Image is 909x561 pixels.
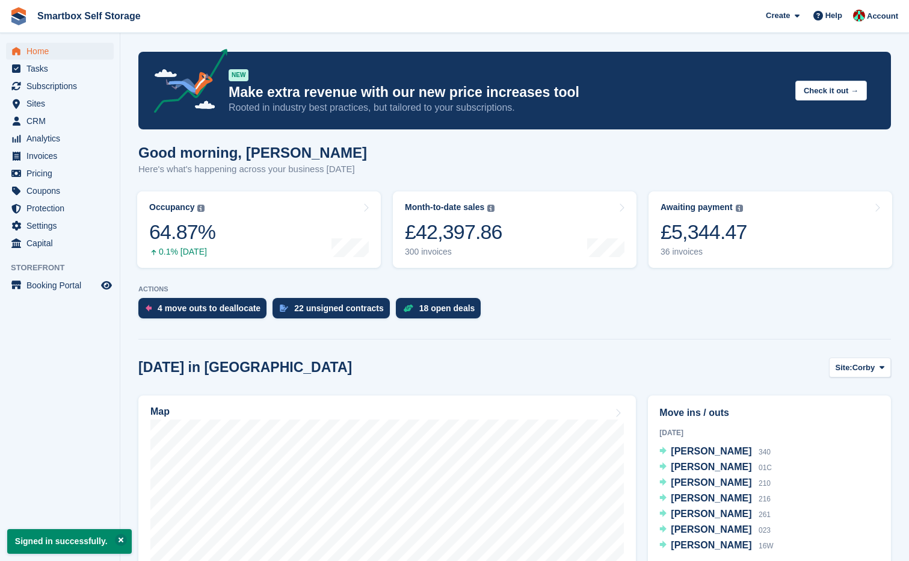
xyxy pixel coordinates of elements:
img: icon-info-grey-7440780725fd019a000dd9b08b2336e03edf1995a4989e88bcd33f0948082b44.svg [197,205,205,212]
a: [PERSON_NAME] 16W [659,538,773,554]
span: Booking Portal [26,277,99,294]
p: Signed in successfully. [7,529,132,554]
button: Check it out → [795,81,867,101]
span: Help [825,10,842,22]
p: Here's what's happening across your business [DATE] [138,163,367,176]
p: ACTIONS [138,285,891,293]
a: menu [6,165,114,182]
span: Create [766,10,790,22]
a: [PERSON_NAME] 261 [659,507,771,522]
span: Analytics [26,130,99,147]
span: [PERSON_NAME] [671,462,751,472]
span: Tasks [26,60,99,77]
div: Awaiting payment [661,202,733,212]
span: [PERSON_NAME] [671,446,751,456]
a: [PERSON_NAME] 01C [659,460,772,476]
p: Rooted in industry best practices, but tailored to your subscriptions. [229,101,786,114]
img: contract_signature_icon-13c848040528278c33f63329250d36e43548de30e8caae1d1a13099fd9432cc5.svg [280,305,288,312]
img: stora-icon-8386f47178a22dfd0bd8f6a31ec36ba5ce8667c1dd55bd0f319d3a0aa187defe.svg [10,7,28,25]
a: [PERSON_NAME] 340 [659,444,771,460]
img: icon-info-grey-7440780725fd019a000dd9b08b2336e03edf1995a4989e88bcd33f0948082b44.svg [736,205,743,212]
button: Site: Corby [829,358,891,377]
span: Subscriptions [26,78,99,95]
div: 300 invoices [405,247,502,257]
a: menu [6,277,114,294]
span: Pricing [26,165,99,182]
a: 22 unsigned contracts [273,298,396,324]
div: Occupancy [149,202,194,212]
a: [PERSON_NAME] 023 [659,522,771,538]
h2: [DATE] in [GEOGRAPHIC_DATA] [138,359,352,376]
span: Home [26,43,99,60]
a: menu [6,95,114,112]
a: menu [6,235,114,252]
a: 18 open deals [396,298,487,324]
div: 0.1% [DATE] [149,247,215,257]
span: [PERSON_NAME] [671,540,751,550]
span: Invoices [26,147,99,164]
a: Month-to-date sales £42,397.86 300 invoices [393,191,636,268]
div: 18 open deals [419,303,475,313]
img: deal-1b604bf984904fb50ccaf53a9ad4b4a5d6e5aea283cecdc64d6e3604feb123c2.svg [403,304,413,312]
div: Month-to-date sales [405,202,484,212]
span: Protection [26,200,99,217]
div: 22 unsigned contracts [294,303,384,313]
a: menu [6,130,114,147]
a: menu [6,147,114,164]
a: menu [6,182,114,199]
a: Smartbox Self Storage [32,6,146,26]
div: 4 move outs to deallocate [158,303,260,313]
a: Occupancy 64.87% 0.1% [DATE] [137,191,381,268]
span: 023 [759,526,771,535]
span: 340 [759,448,771,456]
div: [DATE] [659,427,880,438]
a: menu [6,78,114,95]
span: [PERSON_NAME] [671,477,751,488]
span: [PERSON_NAME] [671,509,751,519]
a: Awaiting payment £5,344.47 36 invoices [649,191,892,268]
p: Make extra revenue with our new price increases tool [229,84,786,101]
span: Storefront [11,262,120,274]
span: Coupons [26,182,99,199]
a: [PERSON_NAME] 216 [659,491,771,507]
span: Site: [836,362,852,374]
span: 16W [759,542,774,550]
a: menu [6,217,114,234]
div: NEW [229,69,248,81]
img: price-adjustments-announcement-icon-8257ccfd72463d97f412b2fc003d46551f7dbcb40ab6d574587a9cd5c0d94... [144,49,228,117]
div: 64.87% [149,220,215,244]
img: Caren Ingold [853,10,865,22]
img: icon-info-grey-7440780725fd019a000dd9b08b2336e03edf1995a4989e88bcd33f0948082b44.svg [487,205,495,212]
span: 210 [759,479,771,488]
h2: Move ins / outs [659,406,880,420]
a: [PERSON_NAME] 210 [659,476,771,491]
div: 36 invoices [661,247,747,257]
a: menu [6,43,114,60]
div: £5,344.47 [661,220,747,244]
span: 216 [759,495,771,503]
span: 261 [759,510,771,519]
span: Capital [26,235,99,252]
span: CRM [26,113,99,129]
h2: Map [150,406,170,417]
span: Account [867,10,898,22]
span: [PERSON_NAME] [671,524,751,535]
div: £42,397.86 [405,220,502,244]
span: 01C [759,463,772,472]
a: 4 move outs to deallocate [138,298,273,324]
span: [PERSON_NAME] [671,493,751,503]
a: menu [6,200,114,217]
a: Preview store [99,278,114,293]
span: Corby [852,362,875,374]
a: menu [6,60,114,77]
h1: Good morning, [PERSON_NAME] [138,144,367,161]
span: Sites [26,95,99,112]
img: move_outs_to_deallocate_icon-f764333ba52eb49d3ac5e1228854f67142a1ed5810a6f6cc68b1a99e826820c5.svg [146,305,152,312]
span: Settings [26,217,99,234]
a: menu [6,113,114,129]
